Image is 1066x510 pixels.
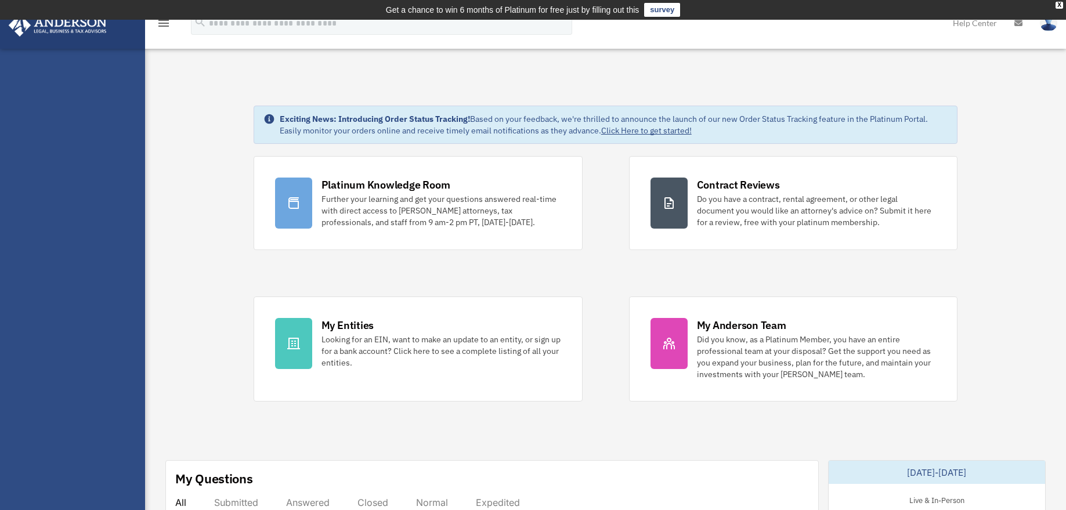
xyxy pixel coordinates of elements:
a: survey [644,3,680,17]
div: My Questions [175,470,253,487]
div: Do you have a contract, rental agreement, or other legal document you would like an attorney's ad... [697,193,937,228]
div: Answered [286,497,330,508]
a: Platinum Knowledge Room Further your learning and get your questions answered real-time with dire... [254,156,583,250]
div: Normal [416,497,448,508]
a: My Entities Looking for an EIN, want to make an update to an entity, or sign up for a bank accoun... [254,296,583,402]
div: Platinum Knowledge Room [321,178,450,192]
div: Looking for an EIN, want to make an update to an entity, or sign up for a bank account? Click her... [321,334,561,368]
img: User Pic [1040,15,1057,31]
div: My Anderson Team [697,318,786,332]
div: Did you know, as a Platinum Member, you have an entire professional team at your disposal? Get th... [697,334,937,380]
div: Closed [357,497,388,508]
div: Live & In-Person [900,493,974,505]
div: close [1056,2,1063,9]
a: Click Here to get started! [601,125,692,136]
img: Anderson Advisors Platinum Portal [5,14,110,37]
div: Get a chance to win 6 months of Platinum for free just by filling out this [386,3,639,17]
a: My Anderson Team Did you know, as a Platinum Member, you have an entire professional team at your... [629,296,958,402]
i: search [194,16,207,28]
div: Expedited [476,497,520,508]
strong: Exciting News: Introducing Order Status Tracking! [280,114,470,124]
a: Contract Reviews Do you have a contract, rental agreement, or other legal document you would like... [629,156,958,250]
div: [DATE]-[DATE] [829,461,1045,484]
div: Submitted [214,497,258,508]
div: Based on your feedback, we're thrilled to announce the launch of our new Order Status Tracking fe... [280,113,948,136]
div: Further your learning and get your questions answered real-time with direct access to [PERSON_NAM... [321,193,561,228]
div: Contract Reviews [697,178,780,192]
div: My Entities [321,318,374,332]
a: menu [157,20,171,30]
i: menu [157,16,171,30]
div: All [175,497,186,508]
